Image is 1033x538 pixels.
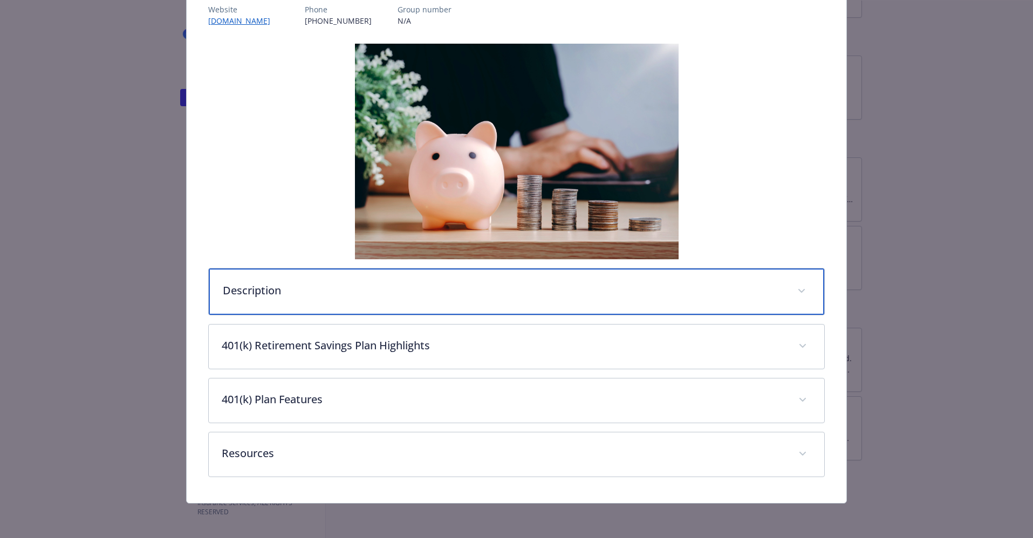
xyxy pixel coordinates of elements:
[305,4,372,15] p: Phone
[209,325,825,369] div: 401(k) Retirement Savings Plan Highlights
[209,432,825,477] div: Resources
[398,4,451,15] p: Group number
[222,391,786,408] p: 401(k) Plan Features
[222,337,786,354] p: 401(k) Retirement Savings Plan Highlights
[208,4,279,15] p: Website
[355,44,679,259] img: banner
[208,16,279,26] a: [DOMAIN_NAME]
[223,282,785,299] p: Description
[209,378,825,423] div: 401(k) Plan Features
[305,15,372,26] p: [PHONE_NUMBER]
[398,15,451,26] p: N/A
[222,445,786,461] p: Resources
[209,268,825,315] div: Description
